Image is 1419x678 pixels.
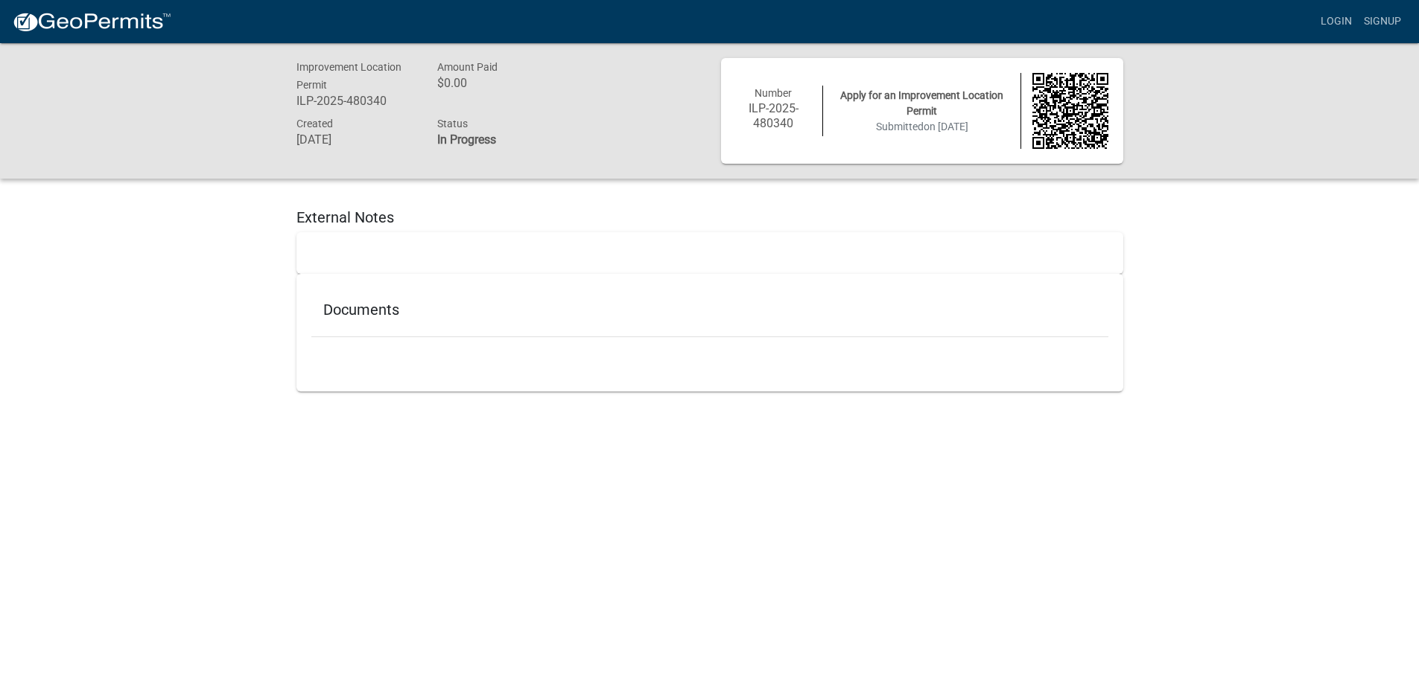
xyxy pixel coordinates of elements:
[323,301,1096,319] h5: Documents
[437,76,556,90] h6: $0.00
[296,208,1123,226] h5: External Notes
[1032,73,1108,149] img: QR code
[296,61,401,91] span: Improvement Location Permit
[437,132,496,147] strong: In Progress
[296,94,416,108] h6: ILP-2025-480340
[736,101,812,129] h6: ILP-2025-480340
[1358,7,1407,36] a: Signup
[296,132,416,147] h6: [DATE]
[1315,7,1358,36] a: Login
[755,87,792,99] span: Number
[437,118,468,129] span: Status
[840,89,1003,117] span: Apply for an Improvement Location Permit
[437,61,498,73] span: Amount Paid
[296,118,333,129] span: Created
[876,121,968,132] span: Submitted on [DATE]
